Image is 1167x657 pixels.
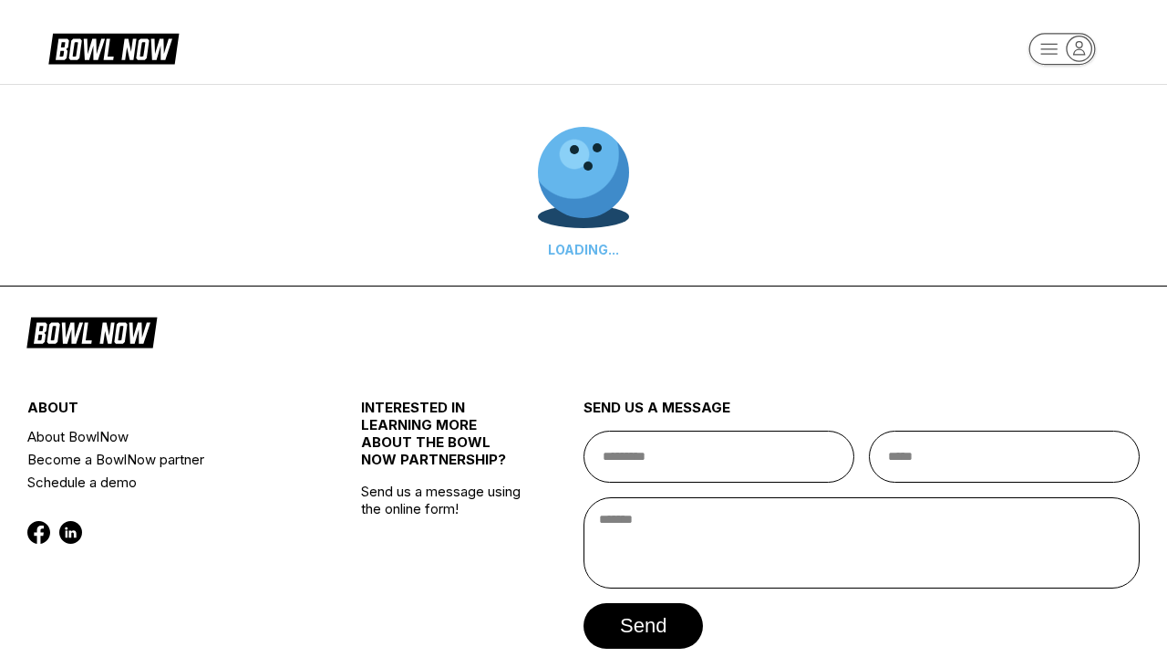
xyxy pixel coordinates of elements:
[583,399,1140,431] div: send us a message
[361,399,528,483] div: INTERESTED IN LEARNING MORE ABOUT THE BOWL NOW PARTNERSHIP?
[538,242,629,257] div: LOADING...
[27,399,305,425] div: about
[27,425,305,448] a: About BowlNow
[27,471,305,494] a: Schedule a demo
[27,448,305,471] a: Become a BowlNow partner
[583,603,703,649] button: send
